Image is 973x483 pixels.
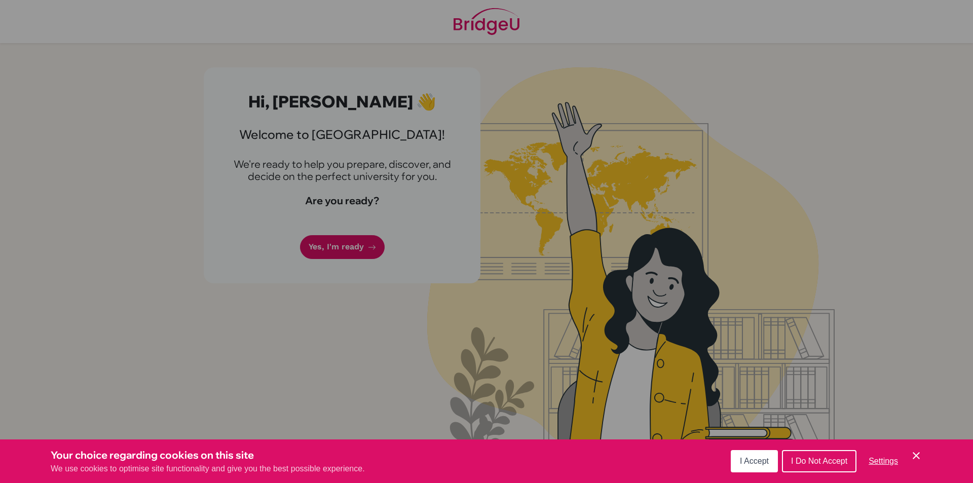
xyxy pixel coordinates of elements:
h3: Your choice regarding cookies on this site [51,448,365,463]
button: I Do Not Accept [782,450,856,472]
p: We use cookies to optimise site functionality and give you the best possible experience. [51,463,365,475]
button: Save and close [910,450,922,462]
span: Settings [869,457,898,465]
button: I Accept [731,450,778,472]
span: I Accept [740,457,769,465]
span: I Do Not Accept [791,457,847,465]
button: Settings [860,451,906,471]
